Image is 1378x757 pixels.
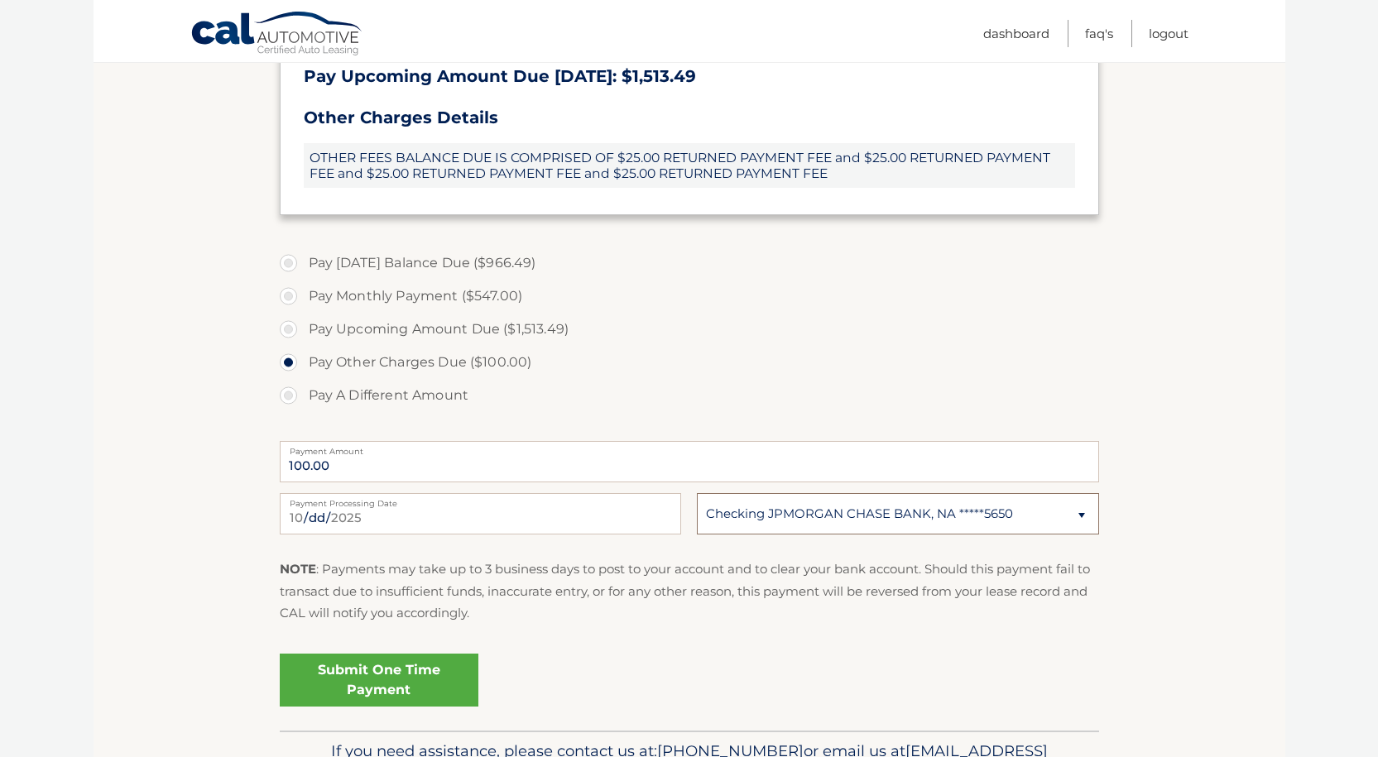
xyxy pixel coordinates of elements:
label: Pay Upcoming Amount Due ($1,513.49) [280,313,1099,346]
a: Dashboard [983,20,1049,47]
input: Payment Date [280,493,681,534]
label: Payment Processing Date [280,493,681,506]
p: : Payments may take up to 3 business days to post to your account and to clear your bank account.... [280,558,1099,624]
input: Payment Amount [280,441,1099,482]
label: Pay Other Charges Due ($100.00) [280,346,1099,379]
label: Payment Amount [280,441,1099,454]
a: FAQ's [1085,20,1113,47]
label: Pay Monthly Payment ($547.00) [280,280,1099,313]
label: Pay A Different Amount [280,379,1099,412]
strong: NOTE [280,561,316,577]
h3: Pay Upcoming Amount Due [DATE]: $1,513.49 [304,66,1075,87]
a: Logout [1149,20,1188,47]
h3: Other Charges Details [304,108,1075,128]
a: Submit One Time Payment [280,654,478,707]
span: OTHER FEES BALANCE DUE IS COMPRISED OF $25.00 RETURNED PAYMENT FEE and $25.00 RETURNED PAYMENT FE... [304,143,1075,188]
a: Cal Automotive [190,11,364,59]
label: Pay [DATE] Balance Due ($966.49) [280,247,1099,280]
